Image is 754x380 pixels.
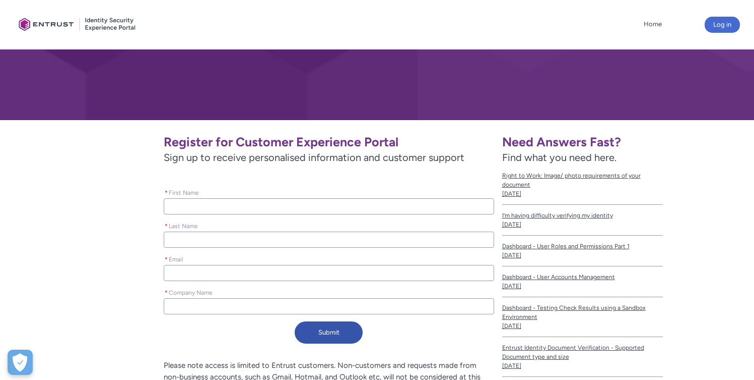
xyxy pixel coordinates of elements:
span: I’m having difficulty verifying my identity [502,211,663,220]
button: Open Preferences [8,350,33,375]
lightning-formatted-date-time: [DATE] [502,190,521,197]
h1: Register for Customer Experience Portal [164,134,494,150]
label: Email [164,253,187,264]
span: Find what you need here. [502,151,616,164]
abbr: required [165,256,168,263]
span: Dashboard - Testing Check Results using a Sandbox Environment [502,303,663,321]
span: Right to Work: Image/ photo requirements of your document [502,171,663,189]
span: Entrust Identity Document Verification - Supported Document type and size [502,343,663,361]
span: Sign up to receive personalised information and customer support [164,150,494,165]
a: Right to Work: Image/ photo requirements of your document[DATE] [502,165,663,205]
h1: Need Answers Fast? [502,134,663,150]
span: Dashboard - User Roles and Permissions Part 1 [502,242,663,251]
a: Dashboard - User Roles and Permissions Part 1[DATE] [502,236,663,266]
a: Dashboard - Testing Check Results using a Sandbox Environment[DATE] [502,297,663,337]
span: Dashboard - User Accounts Management [502,273,663,282]
a: Dashboard - User Accounts Management[DATE] [502,266,663,297]
lightning-formatted-date-time: [DATE] [502,322,521,330]
lightning-formatted-date-time: [DATE] [502,362,521,369]
a: Entrust Identity Document Verification - Supported Document type and size[DATE] [502,337,663,377]
a: I’m having difficulty verifying my identity[DATE] [502,205,663,236]
lightning-formatted-date-time: [DATE] [502,252,521,259]
lightning-formatted-date-time: [DATE] [502,283,521,290]
a: Home [641,17,664,32]
label: First Name [164,186,203,197]
button: Submit [295,321,363,344]
abbr: required [165,223,168,230]
button: Log in [705,17,740,33]
abbr: required [165,289,168,296]
div: Cookie Preferences [8,350,33,375]
label: Company Name [164,286,217,297]
abbr: required [165,189,168,196]
label: Last Name [164,220,202,231]
lightning-formatted-date-time: [DATE] [502,221,521,228]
